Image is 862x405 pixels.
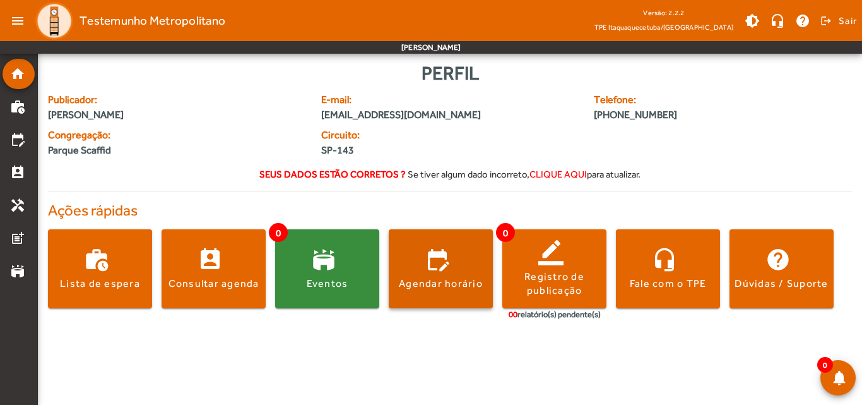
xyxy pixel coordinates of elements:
mat-icon: work_history [10,99,25,114]
span: Congregação: [48,128,306,143]
a: Testemunho Metropolitano [30,2,225,40]
button: Sair [818,11,857,30]
span: [PHONE_NUMBER] [594,107,784,123]
img: Logo TPE [35,2,73,40]
mat-icon: edit_calendar [10,132,25,147]
span: clique aqui [529,169,587,179]
h4: Ações rápidas [48,202,852,220]
span: Publicador: [48,92,306,107]
span: E-mail: [321,92,579,107]
mat-icon: post_add [10,231,25,246]
div: Perfil [48,59,852,87]
span: 0 [269,223,288,242]
mat-icon: home [10,66,25,82]
div: Eventos [307,277,348,291]
div: Versão: 2.2.2 [594,5,733,21]
span: 00 [509,310,517,319]
mat-icon: handyman [10,198,25,213]
span: Sair [839,11,857,31]
div: Registro de publicação [502,270,606,298]
mat-icon: perm_contact_calendar [10,165,25,180]
span: 0 [817,357,833,373]
div: Dúvidas / Suporte [735,277,828,291]
button: Fale com o TPE [616,229,720,308]
div: Lista de espera [60,277,140,291]
span: 0 [496,223,515,242]
div: Fale com o TPE [630,277,707,291]
button: Eventos [275,229,379,308]
mat-icon: stadium [10,263,25,279]
mat-icon: menu [5,8,30,33]
button: Registro de publicação [502,229,606,308]
div: Consultar agenda [168,277,259,291]
button: Dúvidas / Suporte [729,229,834,308]
span: Circuito: [321,128,442,143]
div: relatório(s) pendente(s) [509,308,601,321]
span: Se tiver algum dado incorreto, para atualizar. [408,169,641,179]
strong: Seus dados estão corretos ? [259,169,406,179]
span: Telefone: [594,92,784,107]
span: Parque Scaffid [48,143,111,158]
span: [PERSON_NAME] [48,107,306,123]
span: TPE Itaquaquecetuba/[GEOGRAPHIC_DATA] [594,21,733,33]
div: Agendar horário [399,277,483,291]
button: Agendar horário [389,229,493,308]
span: Testemunho Metropolitano [80,11,225,31]
span: [EMAIL_ADDRESS][DOMAIN_NAME] [321,107,579,123]
button: Lista de espera [48,229,152,308]
button: Consultar agenda [162,229,266,308]
span: SP-143 [321,143,442,158]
